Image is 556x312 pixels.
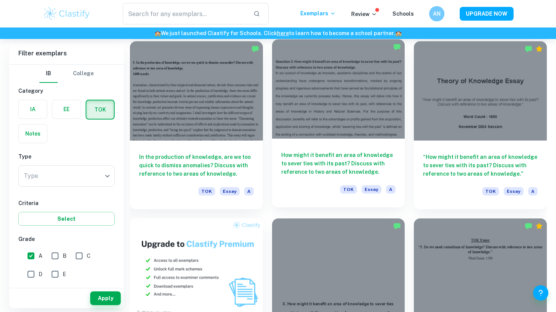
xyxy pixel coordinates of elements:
[87,252,91,260] span: C
[351,10,377,18] p: Review
[525,222,532,230] img: Marked
[393,43,401,51] img: Marked
[386,185,396,194] span: A
[535,45,543,53] div: Premium
[528,187,538,196] span: A
[414,41,547,210] a: “How might it benefit an area of knowledge to sever ties with its past? Discuss with reference to...
[251,45,259,53] img: Marked
[19,100,47,118] button: IA
[39,65,94,83] div: Filter type choice
[392,11,414,17] a: Schools
[281,151,396,176] h6: How might it benefit an area of knowledge to sever ties with its past? Discuss with reference to ...
[300,9,336,18] p: Exemplars
[460,7,514,21] button: UPGRADE NOW
[340,185,357,194] span: TOK
[482,187,499,196] span: TOK
[90,291,121,305] button: Apply
[139,153,254,178] h6: In the production of knowledge, are we too quick to dismiss anomalies? Discuss with reference to ...
[18,235,115,243] h6: Grade
[43,6,91,21] img: Clastify logo
[277,30,289,36] a: here
[504,187,524,196] span: Essay
[39,65,58,83] button: IB
[130,41,263,210] a: In the production of knowledge, are we too quick to dismiss anomalies? Discuss with reference to ...
[18,152,115,161] h6: Type
[39,270,42,278] span: D
[272,41,405,210] a: How might it benefit an area of knowledge to sever ties with its past? Discuss with reference to ...
[220,187,240,196] span: Essay
[525,45,532,53] img: Marked
[39,252,42,260] span: A
[2,29,554,37] h6: We just launched Clastify for Schools. Click to learn how to become a school partner.
[19,124,47,143] button: Notes
[429,6,444,21] button: AN
[18,212,115,226] button: Select
[244,187,254,196] span: A
[123,3,248,24] input: Search for any exemplars...
[198,187,215,196] span: TOK
[73,65,94,83] button: College
[52,100,81,118] button: EE
[393,222,401,230] img: Marked
[63,270,66,278] span: E
[361,185,381,194] span: Essay
[18,199,115,207] h6: Criteria
[533,285,548,301] button: Help and Feedback
[535,222,543,230] div: Premium
[154,30,161,36] span: 🏫
[9,43,124,64] h6: Filter exemplars
[395,30,402,36] span: 🏫
[86,100,114,119] button: TOK
[18,87,115,95] h6: Category
[432,10,441,18] h6: AN
[63,252,66,260] span: B
[423,153,538,178] h6: “How might it benefit an area of knowledge to sever ties with its past? Discuss with reference to...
